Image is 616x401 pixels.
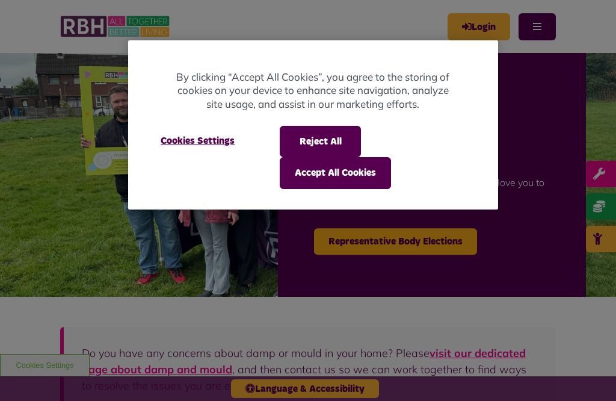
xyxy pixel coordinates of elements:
button: Reject All [280,126,361,157]
div: Cookie banner [128,40,497,210]
button: Cookies Settings [146,126,249,156]
div: Privacy [128,40,497,210]
p: By clicking “Accept All Cookies”, you agree to the storing of cookies on your device to enhance s... [176,70,449,111]
button: Accept All Cookies [280,157,391,188]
